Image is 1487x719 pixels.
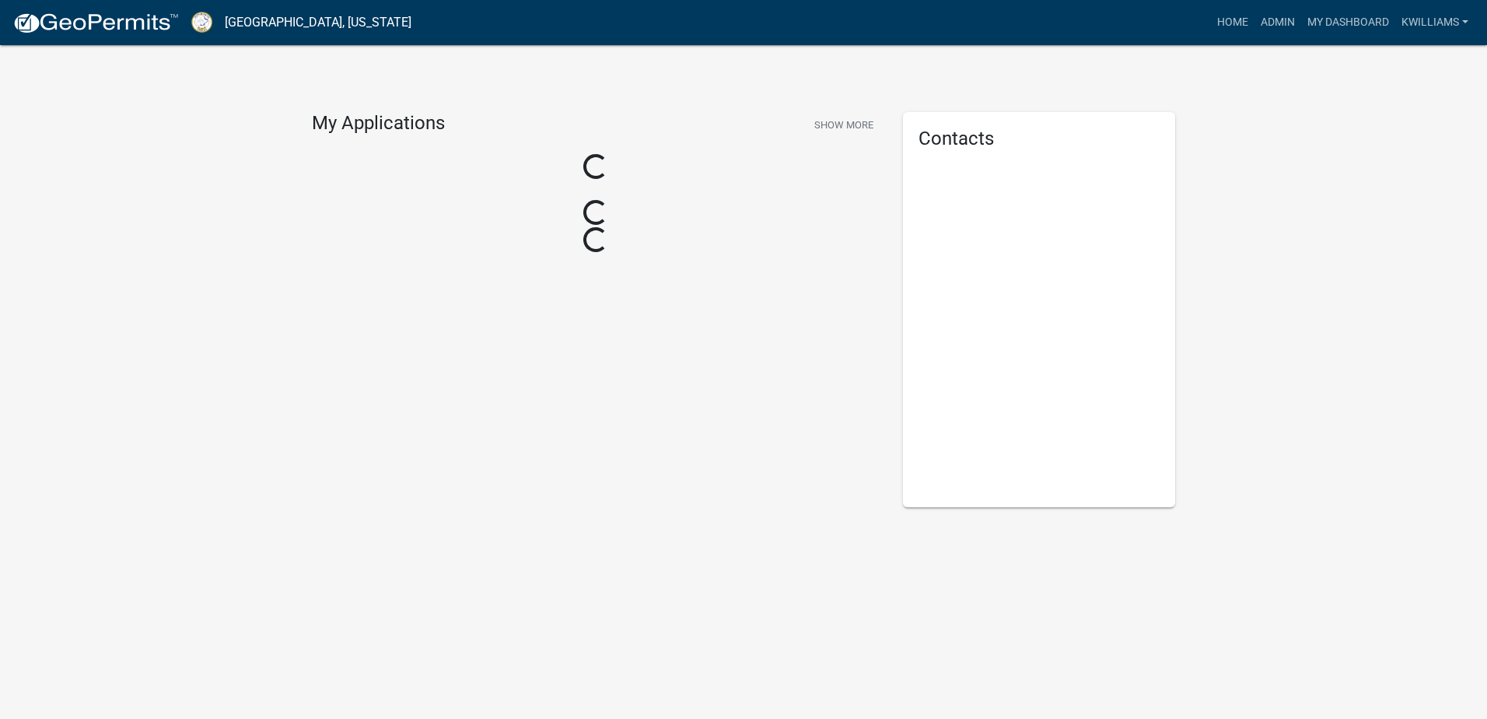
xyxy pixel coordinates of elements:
[918,128,1160,150] h5: Contacts
[225,9,411,36] a: [GEOGRAPHIC_DATA], [US_STATE]
[1254,8,1301,37] a: Admin
[808,112,880,138] button: Show More
[191,12,212,33] img: Putnam County, Georgia
[312,112,445,135] h4: My Applications
[1395,8,1475,37] a: kwilliams
[1301,8,1395,37] a: My Dashboard
[1211,8,1254,37] a: Home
